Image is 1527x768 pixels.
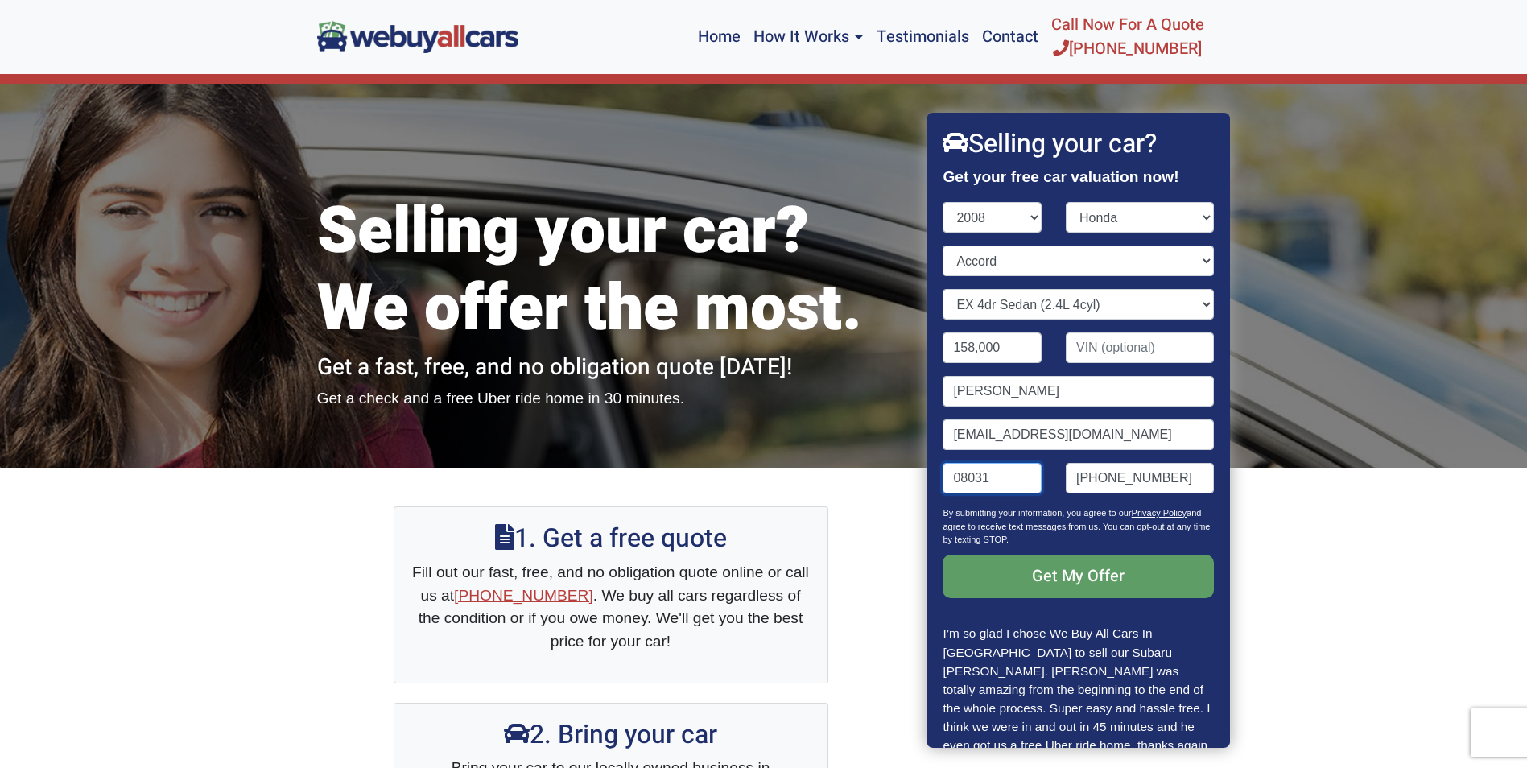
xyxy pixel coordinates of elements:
[943,129,1214,159] h2: Selling your car?
[943,332,1042,363] input: Mileage
[943,463,1042,493] input: Zip code
[943,168,1179,185] strong: Get your free car valuation now!
[691,6,747,68] a: Home
[943,506,1214,555] p: By submitting your information, you agree to our and agree to receive text messages from us. You ...
[411,720,811,750] h2: 2. Bring your car
[454,587,593,604] a: [PHONE_NUMBER]
[1066,332,1214,363] input: VIN (optional)
[1045,6,1211,68] a: Call Now For A Quote[PHONE_NUMBER]
[870,6,976,68] a: Testimonials
[943,202,1214,624] form: Contact form
[943,376,1214,407] input: Name
[976,6,1045,68] a: Contact
[317,354,905,382] h2: Get a fast, free, and no obligation quote [DATE]!
[943,419,1214,450] input: Email
[411,523,811,554] h2: 1. Get a free quote
[1132,508,1187,518] a: Privacy Policy
[1066,463,1214,493] input: Phone
[317,193,905,348] h1: Selling your car? We offer the most.
[747,6,869,68] a: How It Works
[943,555,1214,598] input: Get My Offer
[317,21,518,52] img: We Buy All Cars in NJ logo
[317,387,905,411] p: Get a check and a free Uber ride home in 30 minutes.
[411,561,811,654] p: Fill out our fast, free, and no obligation quote online or call us at . We buy all cars regardles...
